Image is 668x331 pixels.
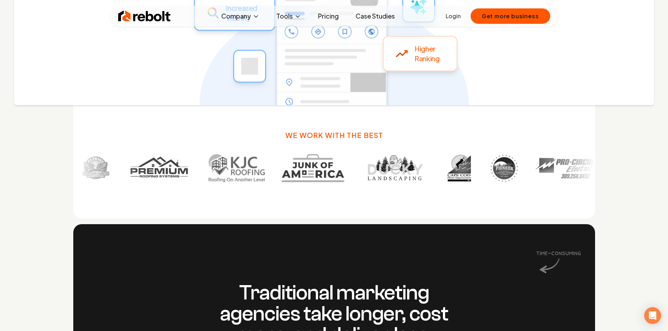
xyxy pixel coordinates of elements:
[361,154,428,182] img: Customer 5
[446,12,461,20] a: Login
[282,154,345,182] img: Customer 4
[490,154,518,182] img: Customer 7
[118,9,171,23] img: Rebolt Logo
[216,9,265,23] button: Company
[445,154,473,182] img: Customer 6
[209,154,265,182] img: Customer 3
[644,307,661,324] div: Open Intercom Messenger
[82,154,110,182] img: Customer 1
[226,3,257,23] p: Increased Visibility
[127,154,192,182] img: Customer 2
[312,9,344,23] a: Pricing
[350,9,400,23] a: Case Studies
[271,9,307,23] button: Tools
[285,130,383,140] h3: We work with the best
[535,154,599,182] img: Customer 8
[471,8,550,24] button: Get more business
[414,44,439,63] p: Higher Ranking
